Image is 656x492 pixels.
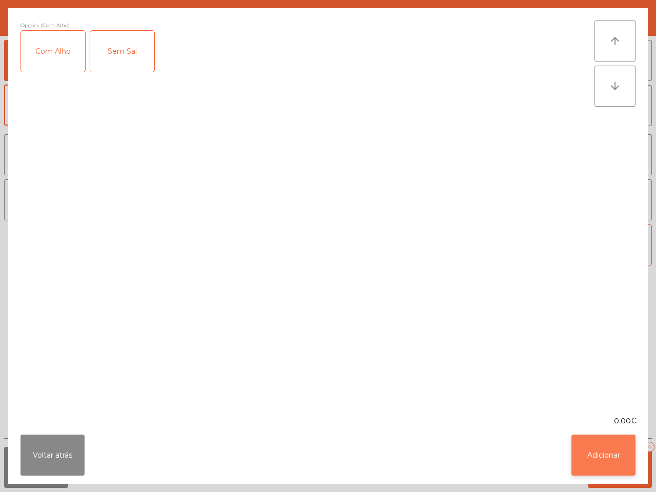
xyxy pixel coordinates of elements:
div: 0.00€ [8,416,648,426]
i: arrow_downward [609,80,621,92]
i: arrow_upward [609,35,621,47]
button: Voltar atrás [20,435,85,476]
button: arrow_upward [594,20,635,61]
button: Adicionar [571,435,635,476]
span: (Com Alho) [41,20,70,30]
div: Com Alho [21,31,85,72]
button: arrow_downward [594,66,635,107]
div: Sem Sal [90,31,154,72]
span: Opções [20,20,39,30]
